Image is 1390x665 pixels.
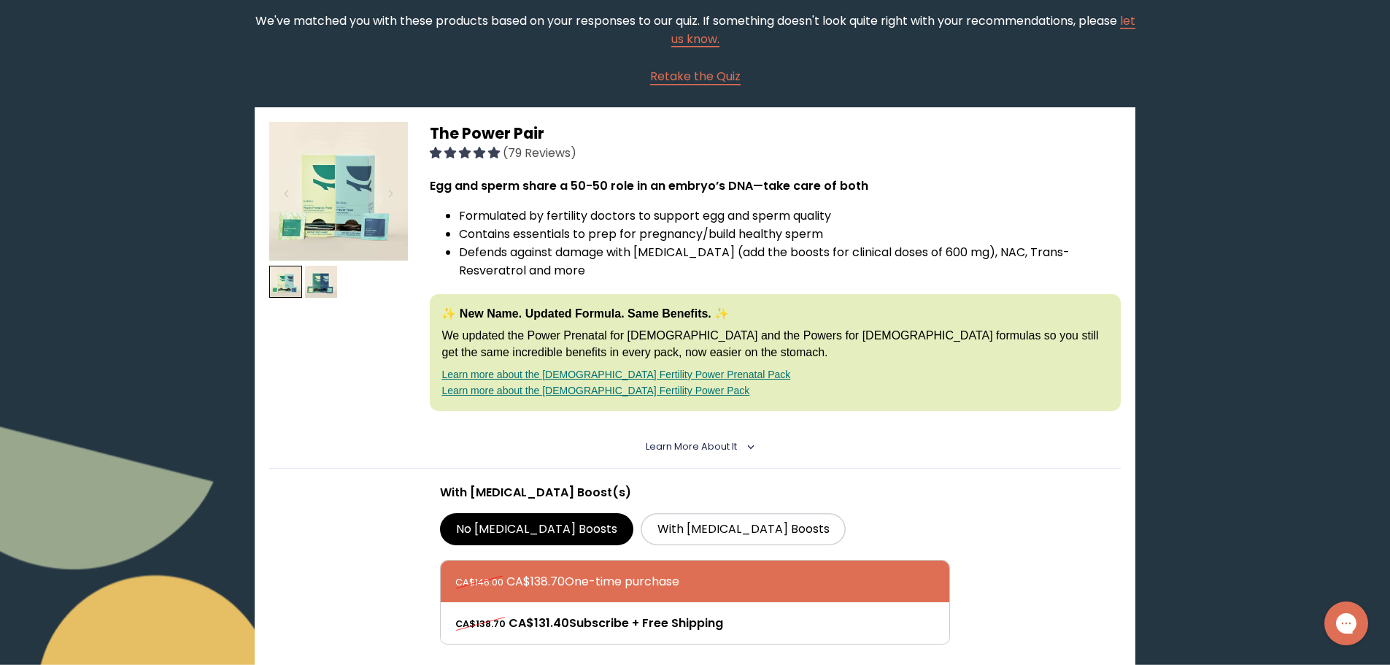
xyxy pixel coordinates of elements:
[459,243,1120,280] li: Defends against damage with [MEDICAL_DATA] (add the boosts for clinical doses of 600 mg), NAC, Tr...
[646,440,737,453] span: Learn More About it
[650,68,741,85] span: Retake the Quiz
[440,483,951,501] p: With [MEDICAL_DATA] Boost(s)
[305,266,338,299] img: thumbnail image
[459,207,1120,225] li: Formulated by fertility doctors to support egg and sperm quality
[440,513,634,545] label: No [MEDICAL_DATA] Boosts
[641,513,846,545] label: With [MEDICAL_DATA] Boosts
[646,440,744,453] summary: Learn More About it <
[650,67,741,85] a: Retake the Quiz
[441,328,1108,361] p: We updated the Power Prenatal for [DEMOGRAPHIC_DATA] and the Powers for [DEMOGRAPHIC_DATA] formul...
[503,145,576,161] span: (79 Reviews)
[459,225,1120,243] li: Contains essentials to prep for pregnancy/build healthy sperm
[441,369,790,380] a: Learn more about the [DEMOGRAPHIC_DATA] Fertility Power Prenatal Pack
[671,12,1135,47] a: let us know.
[269,122,408,261] img: thumbnail image
[441,307,729,320] strong: ✨ New Name. Updated Formula. Same Benefits. ✨
[441,385,749,396] a: Learn more about the [DEMOGRAPHIC_DATA] Fertility Power Pack
[255,12,1135,48] p: We've matched you with these products based on your responses to our quiz. If something doesn't l...
[269,266,302,299] img: thumbnail image
[430,123,544,144] span: The Power Pair
[741,443,754,450] i: <
[430,177,868,194] strong: Egg and sperm share a 50-50 role in an embryo’s DNA—take care of both
[430,145,503,161] span: 4.92 stars
[1317,596,1375,650] iframe: Gorgias live chat messenger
